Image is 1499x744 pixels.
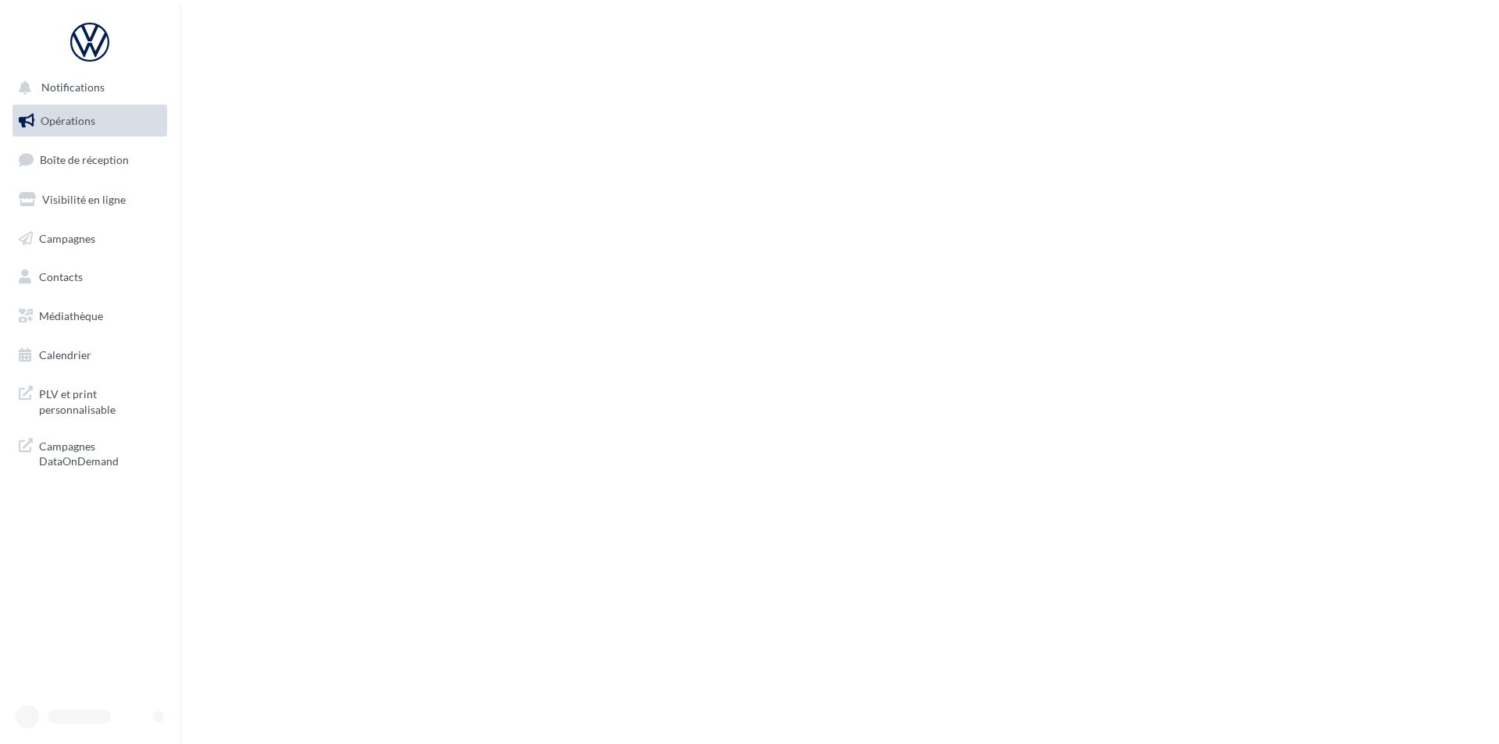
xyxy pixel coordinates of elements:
a: PLV et print personnalisable [9,377,170,423]
a: Médiathèque [9,300,170,333]
span: Notifications [41,81,105,94]
span: Boîte de réception [40,153,129,166]
span: Contacts [39,270,83,283]
a: Visibilité en ligne [9,183,170,216]
a: Opérations [9,105,170,137]
a: Contacts [9,261,170,294]
span: Visibilité en ligne [42,193,126,206]
span: Opérations [41,114,95,127]
span: Campagnes DataOnDemand [39,436,161,469]
a: Campagnes [9,222,170,255]
span: Médiathèque [39,309,103,322]
span: Calendrier [39,348,91,361]
a: Calendrier [9,339,170,372]
a: Boîte de réception [9,143,170,176]
a: Campagnes DataOnDemand [9,429,170,475]
span: PLV et print personnalisable [39,383,161,417]
span: Campagnes [39,231,95,244]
